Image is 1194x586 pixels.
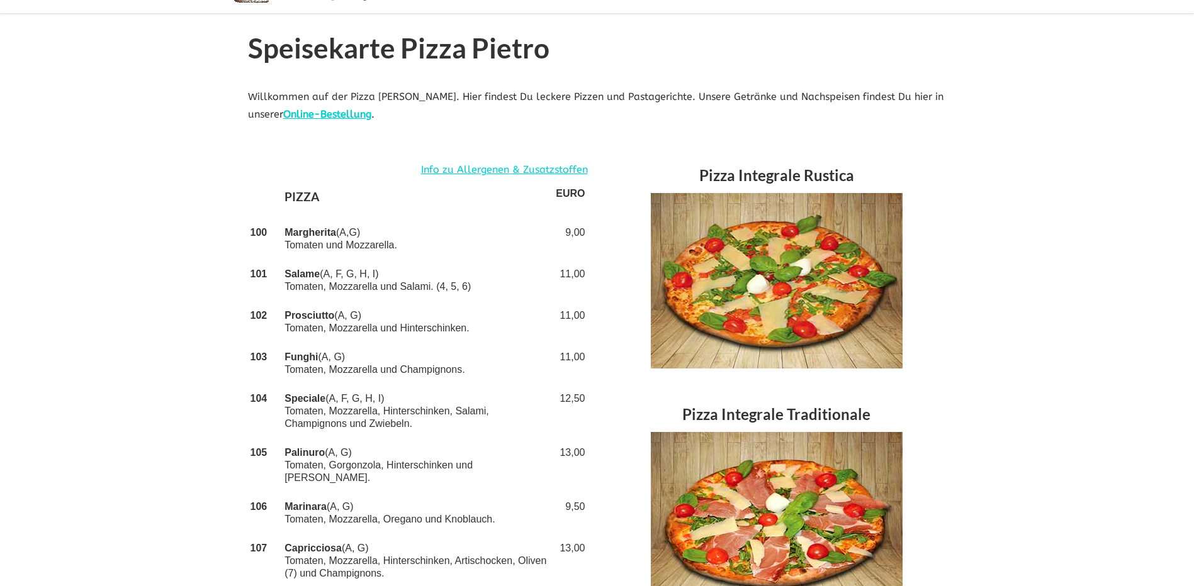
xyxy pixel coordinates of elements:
[284,351,318,362] strong: Funghi
[284,187,551,210] h4: PIZZA
[284,393,325,404] strong: Speciale
[282,301,553,343] td: (A, G) Tomaten, Mozzarella und Hinterschinken.
[607,400,947,432] h3: Pizza Integrale Traditionale
[248,33,947,69] h1: Speisekarte Pizza Pietro
[421,161,588,179] a: Info zu Allergenen & Zusatzstoffen
[251,543,268,553] strong: 107
[284,268,320,279] strong: Salame
[553,301,587,343] td: 11,00
[251,393,268,404] strong: 104
[607,161,947,193] h3: Pizza Integrale Rustica
[251,351,268,362] strong: 103
[284,227,336,238] strong: Margherita
[251,268,268,279] strong: 101
[553,384,587,438] td: 12,50
[251,227,268,238] strong: 100
[651,193,903,368] img: Speisekarte - Pizza Integrale Rustica
[553,492,587,534] td: 9,50
[283,108,371,120] a: Online-Bestellung
[553,343,587,384] td: 11,00
[282,260,553,301] td: (A, F, G, H, I) Tomaten, Mozzarella und Salami. (4, 5, 6)
[282,384,553,438] td: (A, F, G, H, I) Tomaten, Mozzarella, Hinterschinken, Salami, Champignons und Zwiebeln.
[282,438,553,492] td: (A, G) Tomaten, Gorgonzola, Hinterschinken und [PERSON_NAME].
[251,501,268,512] strong: 106
[553,260,587,301] td: 11,00
[553,218,587,260] td: 9,00
[556,188,585,199] strong: EURO
[251,310,268,321] strong: 102
[251,447,268,458] strong: 105
[284,447,325,458] strong: Palinuro
[284,310,334,321] strong: Prosciutto
[284,543,342,553] strong: Capricciosa
[282,492,553,534] td: (A, G) Tomaten, Mozzarella, Oregano und Knoblauch.
[248,88,947,124] p: Willkommen auf der Pizza [PERSON_NAME]. Hier findest Du leckere Pizzen und Pastagerichte. Unsere ...
[282,218,553,260] td: (A,G) Tomaten und Mozzarella.
[553,438,587,492] td: 13,00
[282,343,553,384] td: (A, G) Tomaten, Mozzarella und Champignons.
[284,501,327,512] strong: Marinara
